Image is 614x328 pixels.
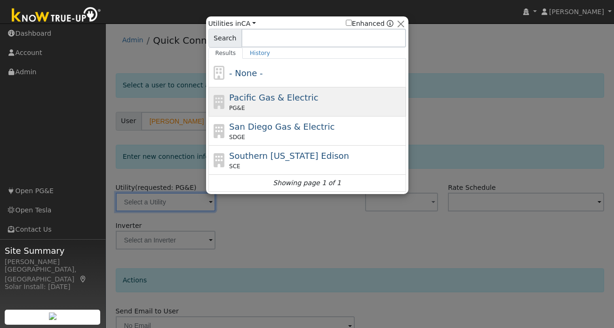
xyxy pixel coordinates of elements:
[5,244,101,257] span: Site Summary
[79,275,88,283] a: Map
[208,47,243,59] a: Results
[387,20,393,27] a: Enhanced Providers
[273,178,341,188] i: Showing page 1 of 1
[208,29,242,47] span: Search
[5,257,101,267] div: [PERSON_NAME]
[5,265,101,284] div: [GEOGRAPHIC_DATA], [GEOGRAPHIC_DATA]
[229,93,318,102] span: Pacific Gas & Electric
[5,282,101,292] div: Solar Install: [DATE]
[241,20,256,27] a: CA
[229,162,240,171] span: SCE
[49,312,56,320] img: retrieve
[229,68,263,78] span: - None -
[346,20,352,26] input: Enhanced
[346,19,394,29] span: Show enhanced providers
[549,8,604,16] span: [PERSON_NAME]
[229,122,335,132] span: San Diego Gas & Electric
[229,133,245,141] span: SDGE
[229,151,349,161] span: Southern [US_STATE] Edison
[346,19,385,29] label: Enhanced
[229,104,245,112] span: PG&E
[7,5,106,26] img: Know True-Up
[243,47,277,59] a: History
[208,19,256,29] span: Utilities in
